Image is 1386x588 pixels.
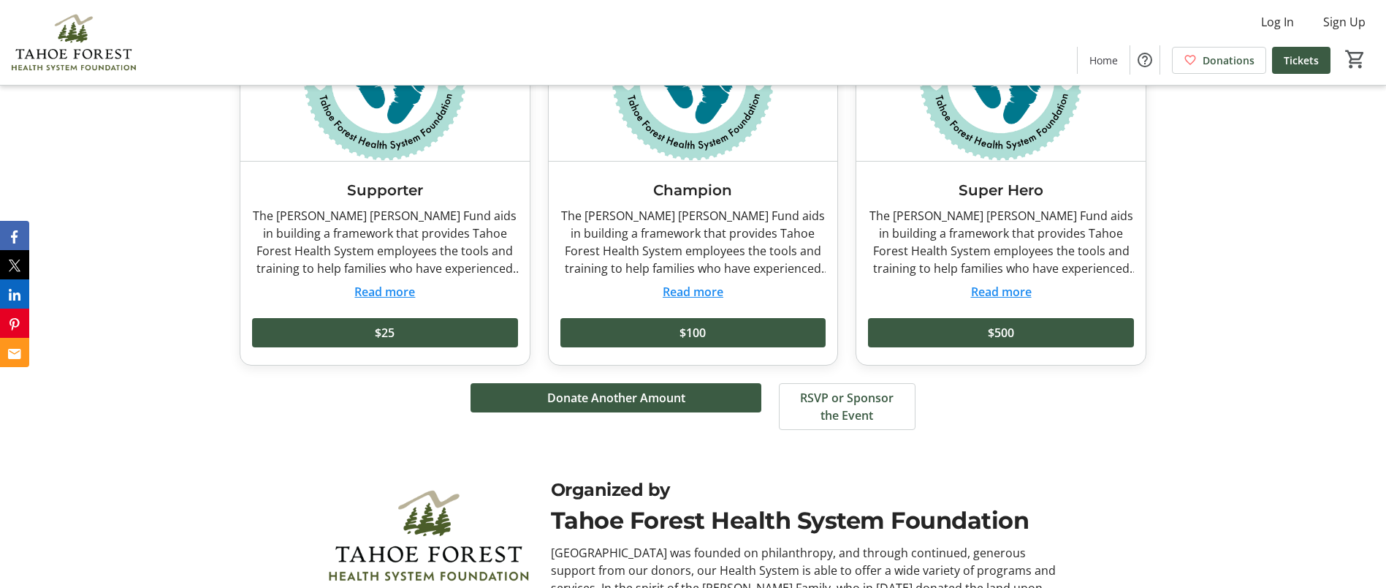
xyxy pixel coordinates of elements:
button: $100 [560,318,826,347]
h3: Champion [560,179,826,201]
button: RSVP or Sponsor the Event [779,383,915,430]
button: Donate Another Amount [471,383,761,412]
a: Home [1078,47,1130,74]
button: Read more [971,283,1032,301]
div: The [PERSON_NAME] [PERSON_NAME] Fund aids in building a framework that provides Tahoe Forest Heal... [252,207,518,277]
div: Organized by [551,477,1062,503]
button: Read more [354,283,415,301]
button: $500 [868,318,1134,347]
a: Donations [1172,47,1266,74]
button: $25 [252,318,518,347]
div: The [PERSON_NAME] [PERSON_NAME] Fund aids in building a framework that provides Tahoe Forest Heal... [868,207,1134,277]
div: Tahoe Forest Health System Foundation [551,503,1062,538]
button: Log In [1249,10,1306,34]
span: Donate Another Amount [547,389,685,407]
span: Tickets [1284,53,1319,68]
h3: Supporter [252,179,518,201]
button: Sign Up [1311,10,1377,34]
button: Help [1130,45,1160,75]
span: Donations [1203,53,1254,68]
span: $100 [679,324,706,342]
button: Cart [1342,46,1368,72]
a: Tickets [1272,47,1330,74]
span: $500 [988,324,1014,342]
span: Sign Up [1323,13,1366,31]
span: Home [1089,53,1118,68]
span: $25 [375,324,395,342]
button: Read more [663,283,723,301]
span: Log In [1261,13,1294,31]
div: The [PERSON_NAME] [PERSON_NAME] Fund aids in building a framework that provides Tahoe Forest Heal... [560,207,826,277]
h3: Super Hero [868,179,1134,201]
span: RSVP or Sponsor the Event [796,389,898,424]
img: Tahoe Forest Health System Foundation's Logo [9,6,139,79]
